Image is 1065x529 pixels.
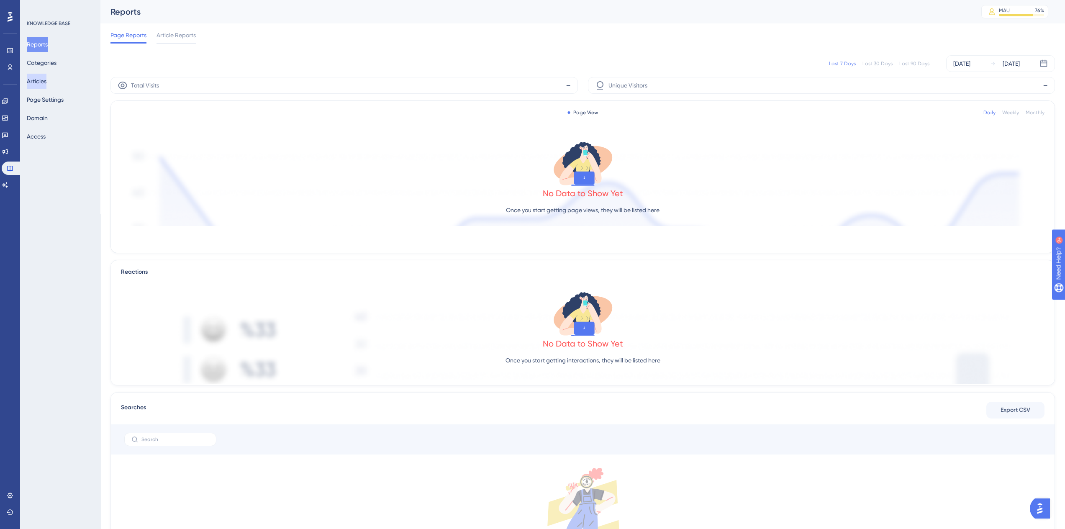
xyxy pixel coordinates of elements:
[1026,109,1044,116] div: Monthly
[543,338,623,349] div: No Data to Show Yet
[27,37,48,52] button: Reports
[983,109,996,116] div: Daily
[121,267,1044,277] div: Reactions
[567,109,598,116] div: Page View
[27,110,48,126] button: Domain
[110,6,960,18] div: Reports
[141,437,209,442] input: Search
[27,74,46,89] button: Articles
[27,92,64,107] button: Page Settings
[506,205,660,215] p: Once you start getting page views, they will be listed here
[27,129,46,144] button: Access
[506,355,660,365] p: Once you start getting interactions, they will be listed here
[27,20,70,27] div: KNOWLEDGE BASE
[157,30,196,40] span: Article Reports
[862,60,893,67] div: Last 30 Days
[1001,405,1030,415] span: Export CSV
[1043,79,1048,92] span: -
[566,79,571,92] span: -
[953,59,970,69] div: [DATE]
[1003,59,1020,69] div: [DATE]
[608,80,647,90] span: Unique Visitors
[829,60,856,67] div: Last 7 Days
[121,403,146,418] span: Searches
[1030,496,1055,521] iframe: UserGuiding AI Assistant Launcher
[20,2,52,12] span: Need Help?
[986,402,1044,419] button: Export CSV
[899,60,929,67] div: Last 90 Days
[1035,7,1044,14] div: 76 %
[57,4,62,11] div: 9+
[110,30,146,40] span: Page Reports
[1002,109,1019,116] div: Weekly
[27,55,56,70] button: Categories
[543,187,623,199] div: No Data to Show Yet
[131,80,159,90] span: Total Visits
[999,7,1010,14] div: MAU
